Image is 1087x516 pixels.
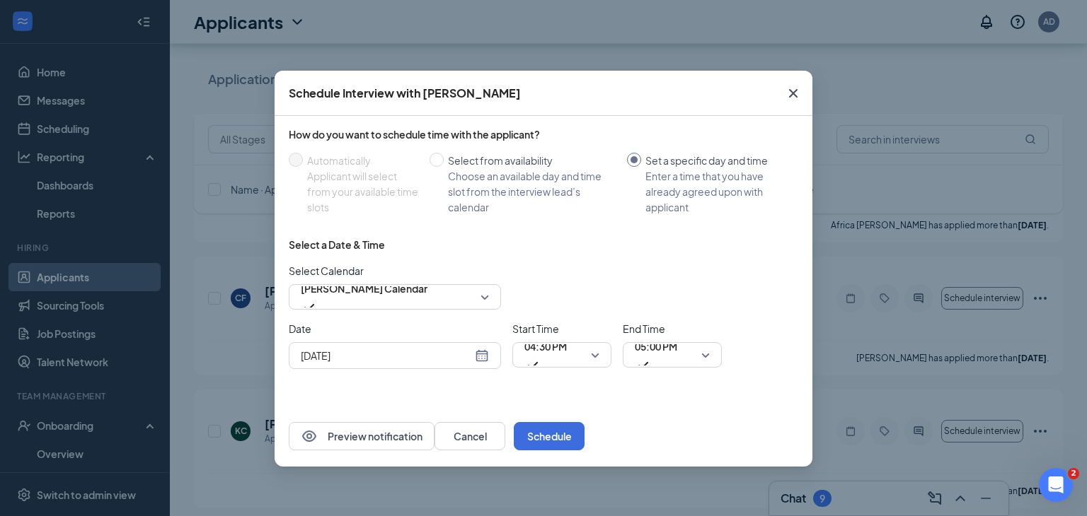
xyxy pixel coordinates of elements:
button: EyePreview notification [289,422,435,450]
svg: Checkmark [635,357,652,374]
span: Date [289,321,501,336]
span: End Time [623,321,722,336]
span: Select Calendar [289,263,501,278]
span: [PERSON_NAME] Calendar [301,278,427,299]
div: Choose an available day and time slot from the interview lead’s calendar [448,168,616,215]
div: How do you want to schedule time with the applicant? [289,127,798,141]
div: Select from availability [448,153,616,168]
div: Applicant will select from your available time slots [307,168,418,215]
div: Enter a time that you have already agreed upon with applicant [645,168,787,215]
svg: Checkmark [524,357,541,374]
input: Sep 15, 2025 [301,348,472,363]
div: Select a Date & Time [289,238,385,252]
span: 2 [1068,468,1079,479]
span: 04:30 PM [524,336,567,357]
svg: Eye [301,428,318,445]
svg: Checkmark [301,299,318,316]
button: Schedule [514,422,585,450]
button: Cancel [435,422,505,450]
iframe: Intercom live chat [1039,468,1073,502]
svg: Cross [785,85,802,102]
span: Start Time [512,321,611,336]
span: 05:00 PM [635,336,677,357]
button: Close [774,71,812,116]
div: Schedule Interview with [PERSON_NAME] [289,86,521,101]
div: Automatically [307,153,418,168]
div: Set a specific day and time [645,153,787,168]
